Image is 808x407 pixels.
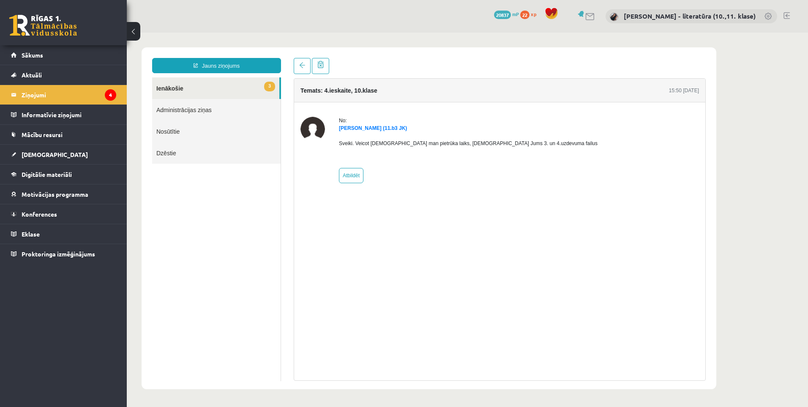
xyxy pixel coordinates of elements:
a: [PERSON_NAME] (11.b3 JK) [212,93,280,99]
a: Sākums [11,45,116,65]
a: Informatīvie ziņojumi [11,105,116,124]
span: Sākums [22,51,43,59]
a: Dzēstie [25,110,154,131]
a: 20837 mP [494,11,519,17]
a: [PERSON_NAME] - literatūra (10.,11. klase) [624,12,756,20]
a: Ziņojumi4 [11,85,116,104]
span: 20837 [494,11,511,19]
a: Eklase [11,224,116,244]
span: Aktuāli [22,71,42,79]
span: 22 [520,11,530,19]
a: Rīgas 1. Tālmācības vidusskola [9,15,77,36]
span: xp [531,11,536,17]
i: 4 [105,89,116,101]
div: No: [212,84,471,92]
a: Proktoringa izmēģinājums [11,244,116,264]
a: Nosūtītie [25,88,154,110]
span: Motivācijas programma [22,190,88,198]
a: 3Ienākošie [25,45,153,66]
a: Administrācijas ziņas [25,66,154,88]
a: Jauns ziņojums [25,25,154,41]
span: Proktoringa izmēģinājums [22,250,95,258]
legend: Informatīvie ziņojumi [22,105,116,124]
a: [DEMOGRAPHIC_DATA] [11,145,116,164]
a: Motivācijas programma [11,184,116,204]
span: 3 [137,49,148,59]
span: mP [512,11,519,17]
img: Līva Amanda Zvīne [174,84,198,109]
p: Sveiki. Veicot [DEMOGRAPHIC_DATA] man pietrūka laiks, [DEMOGRAPHIC_DATA] Jums 3. un 4.uzdevuma fa... [212,107,471,115]
a: Konferences [11,204,116,224]
span: Digitālie materiāli [22,170,72,178]
a: 22 xp [520,11,540,17]
span: [DEMOGRAPHIC_DATA] [22,151,88,158]
span: Mācību resursi [22,131,63,138]
img: Samanta Balode - literatūra (10.,11. klase) [610,13,618,21]
span: Konferences [22,210,57,218]
legend: Ziņojumi [22,85,116,104]
a: Mācību resursi [11,125,116,144]
a: Digitālie materiāli [11,165,116,184]
span: Eklase [22,230,40,238]
a: Aktuāli [11,65,116,85]
a: Atbildēt [212,135,237,151]
h4: Temats: 4.ieskaite, 10.klase [174,55,251,61]
div: 15:50 [DATE] [542,54,572,62]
